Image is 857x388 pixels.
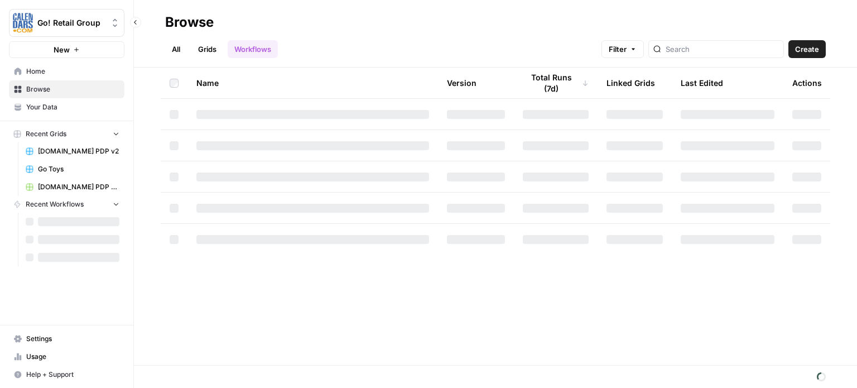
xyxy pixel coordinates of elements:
[38,164,119,174] span: Go Toys
[26,370,119,380] span: Help + Support
[26,352,119,362] span: Usage
[37,17,105,28] span: Go! Retail Group
[9,63,124,80] a: Home
[9,9,124,37] button: Workspace: Go! Retail Group
[26,84,119,94] span: Browse
[9,126,124,142] button: Recent Grids
[21,142,124,160] a: [DOMAIN_NAME] PDP v2
[228,40,278,58] a: Workflows
[13,13,33,33] img: Go! Retail Group Logo
[609,44,627,55] span: Filter
[9,348,124,366] a: Usage
[191,40,223,58] a: Grids
[21,178,124,196] a: [DOMAIN_NAME] PDP Enrichment Grid
[795,44,819,55] span: Create
[196,68,429,98] div: Name
[788,40,826,58] button: Create
[165,13,214,31] div: Browse
[26,334,119,344] span: Settings
[38,146,119,156] span: [DOMAIN_NAME] PDP v2
[601,40,644,58] button: Filter
[9,196,124,213] button: Recent Workflows
[9,366,124,384] button: Help + Support
[9,330,124,348] a: Settings
[681,68,723,98] div: Last Edited
[523,68,589,98] div: Total Runs (7d)
[26,66,119,76] span: Home
[38,182,119,192] span: [DOMAIN_NAME] PDP Enrichment Grid
[9,41,124,58] button: New
[54,44,70,55] span: New
[9,80,124,98] a: Browse
[606,68,655,98] div: Linked Grids
[26,129,66,139] span: Recent Grids
[26,199,84,209] span: Recent Workflows
[9,98,124,116] a: Your Data
[21,160,124,178] a: Go Toys
[26,102,119,112] span: Your Data
[447,68,476,98] div: Version
[666,44,779,55] input: Search
[165,40,187,58] a: All
[792,68,822,98] div: Actions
